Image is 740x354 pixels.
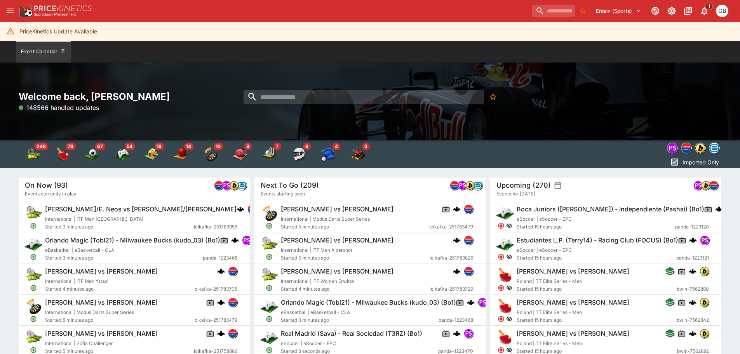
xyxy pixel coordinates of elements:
[65,143,76,150] span: 79
[689,330,696,337] div: cerberus
[30,253,37,260] svg: Open
[517,278,582,284] span: Poland | TT Elite Series - Men
[281,278,354,284] span: International | ITF Women Erwitte
[281,316,439,324] span: Started 3 minutes ago
[45,340,113,346] span: International | Sofia Challenger
[467,298,475,306] img: logo-cerberus.svg
[247,204,257,214] div: lclkafka
[496,204,514,221] img: esports.png
[486,90,500,104] button: No Bookmarks
[214,181,223,190] img: lclkafka.png
[228,267,237,276] div: lclkafka
[203,146,218,162] div: Darts
[34,143,48,150] span: 248
[668,156,721,168] button: Imported Only
[261,190,305,198] span: Events starting soon
[517,316,677,324] span: Started 15 hours ago
[350,146,366,162] img: snooker
[45,267,158,276] h6: [PERSON_NAME] vs [PERSON_NAME]
[45,236,220,244] h6: Orlando Magic (Tobi21) - Milwaukee Bucks (kudo_03) (Bo1)
[228,298,237,307] div: lclkafka
[453,330,461,337] img: logo-cerberus.svg
[16,41,71,63] button: Event Calendar
[232,146,248,162] img: handball
[231,236,239,244] div: cerberus
[261,267,278,284] img: tennis.png
[464,329,473,338] div: pandascore
[248,205,256,213] img: lclkafka.png
[228,298,237,307] img: lclkafka.png
[458,181,467,190] div: pandascore
[709,143,720,153] div: betradar
[230,181,239,190] img: bwin.png
[281,285,430,293] span: Started 4 minutes ago
[144,146,159,162] div: Volleyball
[453,236,461,244] div: cerberus
[498,222,505,229] svg: Closed
[689,298,696,306] div: cerberus
[700,298,709,307] div: bwin
[228,329,237,338] div: lclkafka
[281,340,336,346] span: eSoccer | eSoccer - EPC
[45,285,193,293] span: Started 4 minutes ago
[681,143,691,153] img: lclkafka.png
[576,5,589,17] button: No Bookmarks
[517,254,676,262] span: Started 15 hours ago
[464,236,473,244] img: lclkafka.png
[244,143,252,150] span: 8
[532,5,575,17] input: search
[506,285,512,291] svg: Hidden
[217,298,225,306] div: cerberus
[474,181,482,190] img: betradar.png
[45,309,134,315] span: International | Modus Darts Super Series
[506,254,512,260] svg: Hidden
[19,91,250,103] h2: Welcome back, [PERSON_NAME]
[228,267,237,276] img: lclkafka.png
[517,340,582,346] span: Poland | TT Elite Series - Men
[517,285,677,293] span: Started 15 hours ago
[217,267,225,275] img: logo-cerberus.svg
[695,143,706,153] div: bwin
[261,329,278,346] img: esports.png
[430,285,473,293] span: lclkafka-251783729
[281,205,394,213] h6: [PERSON_NAME] vs [PERSON_NAME]
[217,330,225,337] div: cerberus
[496,235,514,253] img: esports.png
[667,143,678,153] div: pandascore
[702,181,710,190] img: bwin.png
[25,181,68,190] h5: On Now (93)
[237,181,247,190] div: betradar
[266,222,273,229] svg: Open
[281,330,422,338] h6: Real Madrid (Sava) - Real Sociedad (T3RZ) (Bo1)
[55,146,71,162] img: table_tennis
[266,284,273,291] svg: Open
[266,347,273,354] svg: Open
[496,267,514,284] img: table_tennis.png
[517,330,629,338] h6: [PERSON_NAME] vs [PERSON_NAME]
[439,316,473,324] span: panda-1223468
[291,146,307,162] div: Motor Racing
[700,329,709,338] div: bwin
[25,190,77,198] span: Events currently in play
[173,146,189,162] div: Basketball
[203,254,237,262] span: panda-1223468
[453,205,461,213] img: logo-cerberus.svg
[683,158,719,166] p: Imported Only
[700,267,709,276] img: bwin.png
[591,5,646,17] button: Select Tenant
[281,254,430,262] span: Started 5 minutes ago
[261,181,319,190] h5: Next To Go (209)
[464,235,473,245] div: lclkafka
[34,5,92,11] img: PriceKinetics
[517,205,704,213] h6: Boca Juniors ([PERSON_NAME]) - Independiente (Pashai) (Bo1)
[506,223,512,229] svg: Hidden
[26,146,41,162] img: tennis
[154,143,164,150] span: 18
[281,298,456,307] h6: Orlando Magic (Tobi21) - Milwaukee Bucks (kudo_03) (Bo1)
[709,181,718,190] img: lclkafka.png
[26,146,41,162] div: Tennis
[709,181,718,190] div: lclkafka
[453,236,461,244] img: logo-cerberus.svg
[281,236,394,244] h6: [PERSON_NAME] vs [PERSON_NAME]
[693,181,703,190] div: pandascore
